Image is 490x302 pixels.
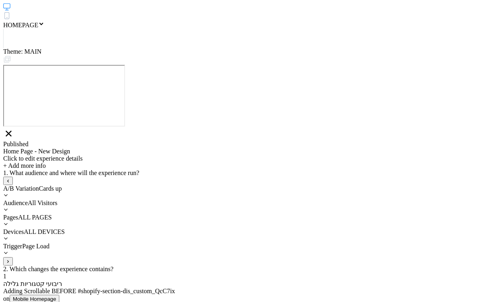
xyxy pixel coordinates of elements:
[28,199,57,206] span: All Visitors
[3,228,24,235] span: Devices
[3,185,39,192] span: A/B Variation
[3,273,487,280] div: 1
[39,185,62,192] span: Cards up
[3,214,18,221] span: Pages
[24,228,65,235] span: ALL DEVICES
[3,280,62,287] span: ריבועי קטגוריות גלילה
[3,295,10,302] span: on
[3,266,113,272] span: 2. Which changes the experience contains?
[3,243,22,250] span: Trigger
[3,155,487,162] div: Click to edit experience details
[3,148,70,155] span: Home Page - New Design
[3,199,28,206] span: Audience
[18,214,52,221] span: ALL PAGES
[3,48,42,55] span: Theme: MAIN
[3,288,175,294] span: Adding Scrollable BEFORE #shopify-section-dis_custom_QcC7ix
[3,141,28,147] span: Published
[22,243,49,250] span: Page Load
[3,169,139,176] span: 1. What audience and where will the experience run?
[3,162,46,169] span: + Add more info
[3,22,38,28] span: HOMEPAGE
